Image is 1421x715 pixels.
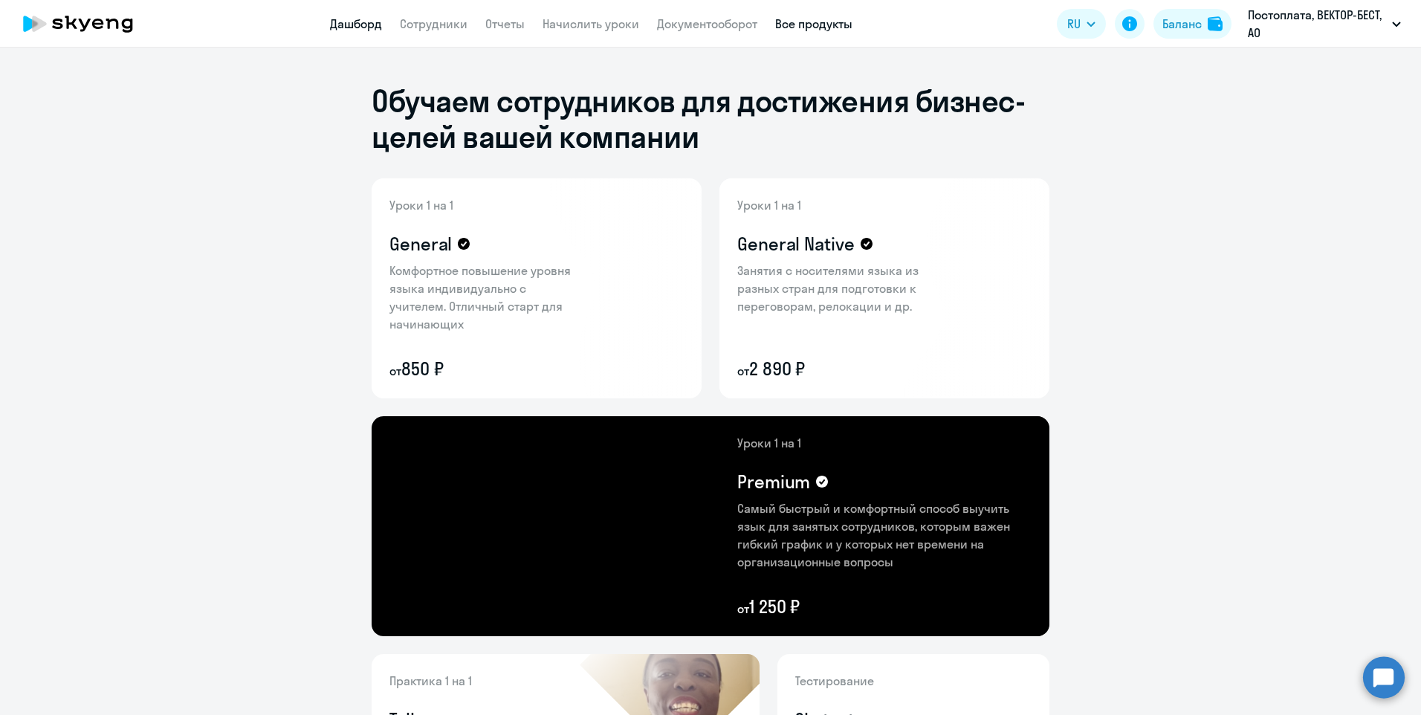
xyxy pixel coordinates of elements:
p: 2 890 ₽ [737,357,930,381]
a: Документооборот [657,16,757,31]
small: от [737,601,749,616]
h4: General [389,232,452,256]
small: от [737,363,749,378]
a: Сотрудники [400,16,467,31]
p: 850 ₽ [389,357,583,381]
p: Тестирование [795,672,1032,690]
a: Дашборд [330,16,382,31]
p: Постоплата, ВЕКТОР-БЕСТ, АО [1248,6,1386,42]
p: Уроки 1 на 1 [389,196,583,214]
button: Постоплата, ВЕКТОР-БЕСТ, АО [1240,6,1408,42]
h4: General Native [737,232,855,256]
span: RU [1067,15,1081,33]
button: Балансbalance [1153,9,1231,39]
a: Все продукты [775,16,852,31]
small: от [389,363,401,378]
h4: Premium [737,470,810,494]
div: Баланс [1162,15,1202,33]
p: Практика 1 на 1 [389,672,598,690]
img: general-content-bg.png [372,178,595,398]
a: Отчеты [485,16,525,31]
p: Комфортное повышение уровня языка индивидуально с учителем. Отличный старт для начинающих [389,262,583,333]
h1: Обучаем сотрудников для достижения бизнес-целей вашей компании [372,83,1049,155]
img: general-native-content-bg.png [719,178,954,398]
p: Уроки 1 на 1 [737,434,1032,452]
button: RU [1057,9,1106,39]
img: premium-content-bg.png [531,416,1049,636]
img: balance [1208,16,1223,31]
p: 1 250 ₽ [737,595,1032,618]
p: Занятия с носителями языка из разных стран для подготовки к переговорам, релокации и др. [737,262,930,315]
p: Уроки 1 на 1 [737,196,930,214]
p: Самый быстрый и комфортный способ выучить язык для занятых сотрудников, которым важен гибкий граф... [737,499,1032,571]
a: Начислить уроки [543,16,639,31]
